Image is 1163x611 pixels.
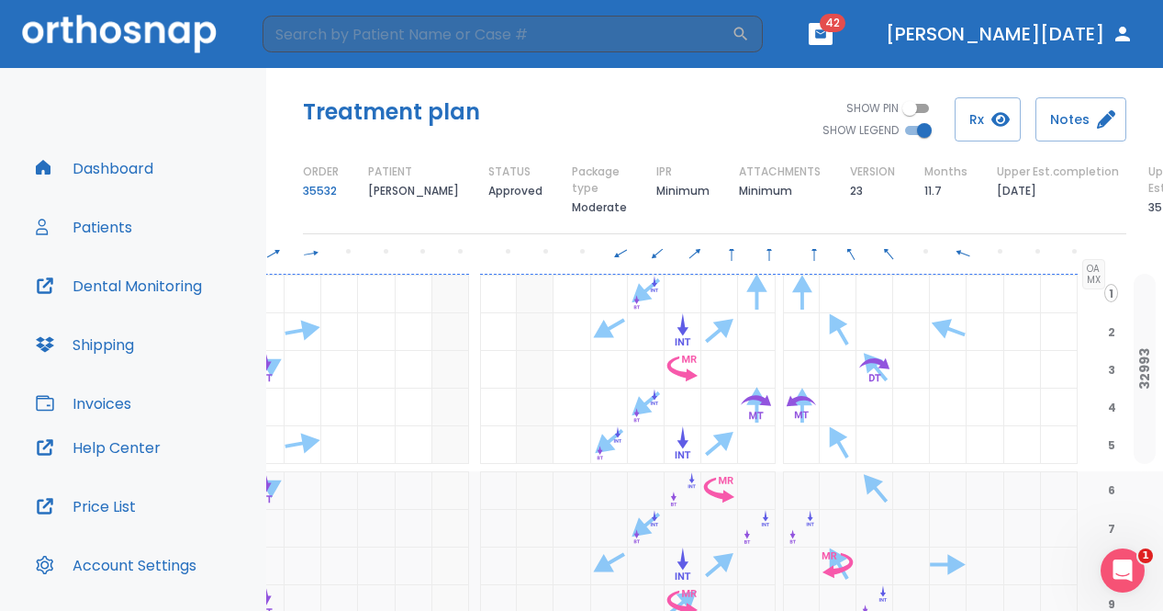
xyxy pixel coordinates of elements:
span: 7 [1104,520,1119,537]
p: IPR [656,164,672,180]
p: Package type [572,164,627,197]
span: 1 [1138,549,1153,563]
p: 23 [850,180,863,202]
div: extracted [517,276,554,313]
p: Months [924,164,967,180]
input: Search by Patient Name or Case # [263,16,732,52]
p: [PERSON_NAME] [368,180,459,202]
span: 0° [795,243,833,260]
button: Invoices [25,381,142,425]
iframe: Intercom live chat [1101,549,1145,593]
h5: Treatment plan [303,97,480,127]
button: Patients [25,205,143,249]
span: 330° [833,243,870,260]
span: 3 [1104,361,1119,378]
p: STATUS [488,164,531,180]
span: 2 [1104,323,1119,340]
p: ORDER [303,164,339,180]
div: extracted [517,548,554,585]
div: extracted [432,351,469,389]
div: extracted [432,472,469,510]
div: extracted [432,276,469,313]
span: OA MX [1082,259,1105,289]
span: 6 [1104,481,1119,498]
div: extracted [432,426,469,464]
img: Orthosnap [22,15,217,52]
p: Minimum [656,180,710,202]
p: 32993 [1137,348,1152,390]
p: 11.7 [924,180,942,202]
a: 35532 [303,180,337,202]
span: 240° [601,243,639,260]
p: Minimum [739,180,792,202]
span: 50° [676,243,713,260]
span: 60° [255,243,293,260]
span: SHOW PIN [846,100,899,117]
span: 0° [751,243,788,260]
span: 4 [1104,399,1120,415]
div: extracted [517,510,554,548]
p: Upper Est.completion [997,164,1119,180]
button: Shipping [25,322,145,367]
span: 5 [1104,436,1119,453]
button: Dental Monitoring [25,264,213,308]
div: extracted [517,426,554,464]
span: 230° [639,243,677,260]
p: PATIENT [368,164,412,180]
div: extracted [517,389,554,426]
button: Help Center [25,425,172,470]
p: ATTACHMENTS [739,164,821,180]
span: 1 [1104,284,1118,302]
span: 42 [820,14,845,32]
button: Price List [25,484,147,528]
button: Notes [1035,97,1126,141]
span: 290° [945,243,982,260]
p: 35 [1148,197,1162,219]
button: Dashboard [25,146,164,190]
button: [PERSON_NAME][DATE] [878,17,1141,51]
div: extracted [432,548,469,585]
button: Account Settings [25,543,207,587]
span: 0° [713,243,751,260]
span: SHOW LEGEND [822,122,899,139]
p: Approved [488,180,542,202]
div: extracted [432,313,469,351]
span: 320° [869,243,907,260]
p: [DATE] [997,180,1036,202]
div: extracted [517,313,554,351]
div: extracted [517,351,554,389]
div: extracted [432,510,469,548]
div: extracted [432,389,469,426]
div: extracted [517,472,554,510]
p: VERSION [850,164,895,180]
button: Rx [955,97,1021,141]
p: Moderate [572,197,627,219]
span: 80° [293,243,330,260]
